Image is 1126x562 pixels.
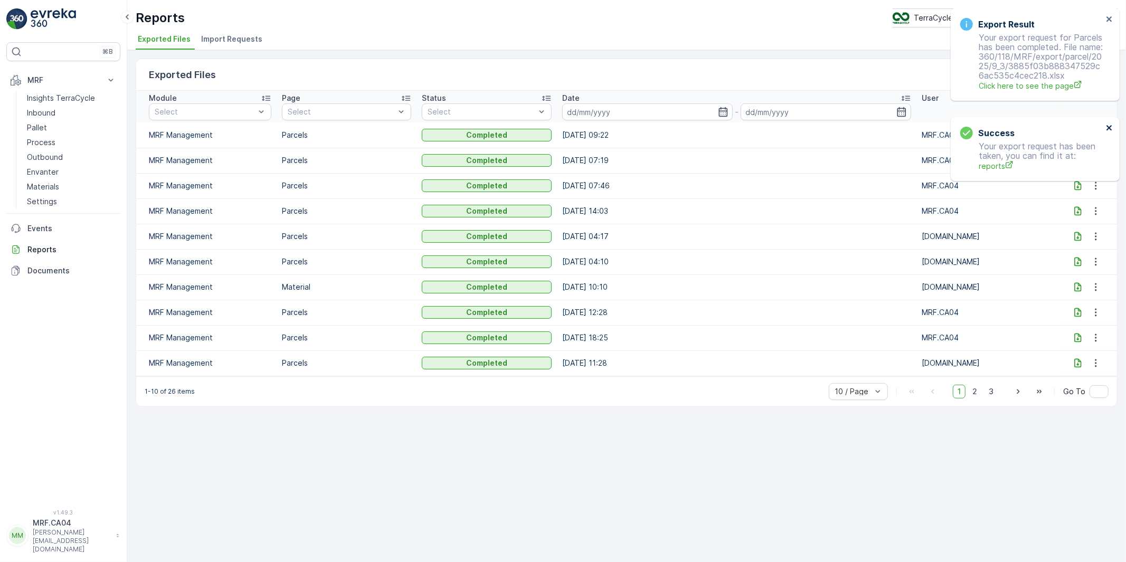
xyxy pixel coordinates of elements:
[23,106,120,120] a: Inbound
[422,154,552,167] button: Completed
[6,260,120,281] a: Documents
[557,300,916,325] td: [DATE] 12:28
[422,129,552,141] button: Completed
[557,148,916,173] td: [DATE] 07:19
[960,141,1103,172] p: Your export request has been taken, you can find it at:
[422,357,552,369] button: Completed
[466,206,507,216] p: Completed
[6,70,120,91] button: MRF
[557,249,916,274] td: [DATE] 04:10
[979,80,1103,91] span: Click here to see the page
[6,509,120,516] span: v 1.49.3
[27,167,59,177] p: Envanter
[277,224,417,249] td: Parcels
[27,122,47,133] p: Pallet
[422,230,552,243] button: Completed
[557,224,916,249] td: [DATE] 04:17
[466,358,507,368] p: Completed
[277,148,417,173] td: Parcels
[422,281,552,293] button: Completed
[277,274,417,300] td: Material
[562,93,580,103] p: Date
[916,148,1057,173] td: MRF.CA04
[277,350,417,376] td: Parcels
[288,107,395,117] p: Select
[27,93,95,103] p: Insights TerraCycle
[277,249,417,274] td: Parcels
[466,307,507,318] p: Completed
[27,152,63,163] p: Outbound
[922,93,939,103] p: User
[1106,15,1113,25] button: close
[136,122,277,148] td: MRF Management
[422,255,552,268] button: Completed
[277,198,417,224] td: Parcels
[916,224,1057,249] td: [DOMAIN_NAME]
[149,93,177,103] p: Module
[277,173,417,198] td: Parcels
[136,300,277,325] td: MRF Management
[422,306,552,319] button: Completed
[23,165,120,179] a: Envanter
[136,249,277,274] td: MRF Management
[27,75,99,85] p: MRF
[466,155,507,166] p: Completed
[277,122,417,148] td: Parcels
[149,68,216,82] p: Exported Files
[136,224,277,249] td: MRF Management
[466,180,507,191] p: Completed
[9,527,26,544] div: MM
[6,239,120,260] a: Reports
[916,249,1057,274] td: [DOMAIN_NAME]
[27,108,55,118] p: Inbound
[735,106,739,118] p: -
[916,198,1057,224] td: MRF.CA04
[422,179,552,192] button: Completed
[201,34,262,44] span: Import Requests
[741,103,911,120] input: dd/mm/yyyy
[31,8,76,30] img: logo_light-DOdMpM7g.png
[136,9,185,26] p: Reports
[557,274,916,300] td: [DATE] 10:10
[979,160,1103,172] a: reports
[27,196,57,207] p: Settings
[136,325,277,350] td: MRF Management
[23,194,120,209] a: Settings
[277,300,417,325] td: Parcels
[1063,386,1085,397] span: Go To
[23,120,120,135] a: Pallet
[466,130,507,140] p: Completed
[145,387,195,396] p: 1-10 of 26 items
[136,148,277,173] td: MRF Management
[960,33,1103,91] p: Your export request for Parcels has been completed. File name: 360/118/MRF/export/parcel/2025/9_3...
[968,385,982,398] span: 2
[6,218,120,239] a: Events
[27,182,59,192] p: Materials
[978,18,1035,31] h3: Export Result
[914,13,1073,23] p: TerraCycle- CA04-[GEOGRAPHIC_DATA] MRF
[557,173,916,198] td: [DATE] 07:46
[136,350,277,376] td: MRF Management
[136,198,277,224] td: MRF Management
[557,325,916,350] td: [DATE] 18:25
[277,325,417,350] td: Parcels
[953,385,966,398] span: 1
[466,231,507,242] p: Completed
[23,150,120,165] a: Outbound
[6,518,120,554] button: MMMRF.CA04[PERSON_NAME][EMAIL_ADDRESS][DOMAIN_NAME]
[557,350,916,376] td: [DATE] 11:28
[557,198,916,224] td: [DATE] 14:03
[916,122,1057,148] td: MRF.CA04
[428,107,535,117] p: Select
[466,256,507,267] p: Completed
[466,332,507,343] p: Completed
[978,127,1015,139] h3: Success
[466,282,507,292] p: Completed
[422,331,552,344] button: Completed
[893,8,1118,27] button: TerraCycle- CA04-[GEOGRAPHIC_DATA] MRF(-05:00)
[27,137,55,148] p: Process
[136,173,277,198] td: MRF Management
[984,385,998,398] span: 3
[6,8,27,30] img: logo
[422,205,552,217] button: Completed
